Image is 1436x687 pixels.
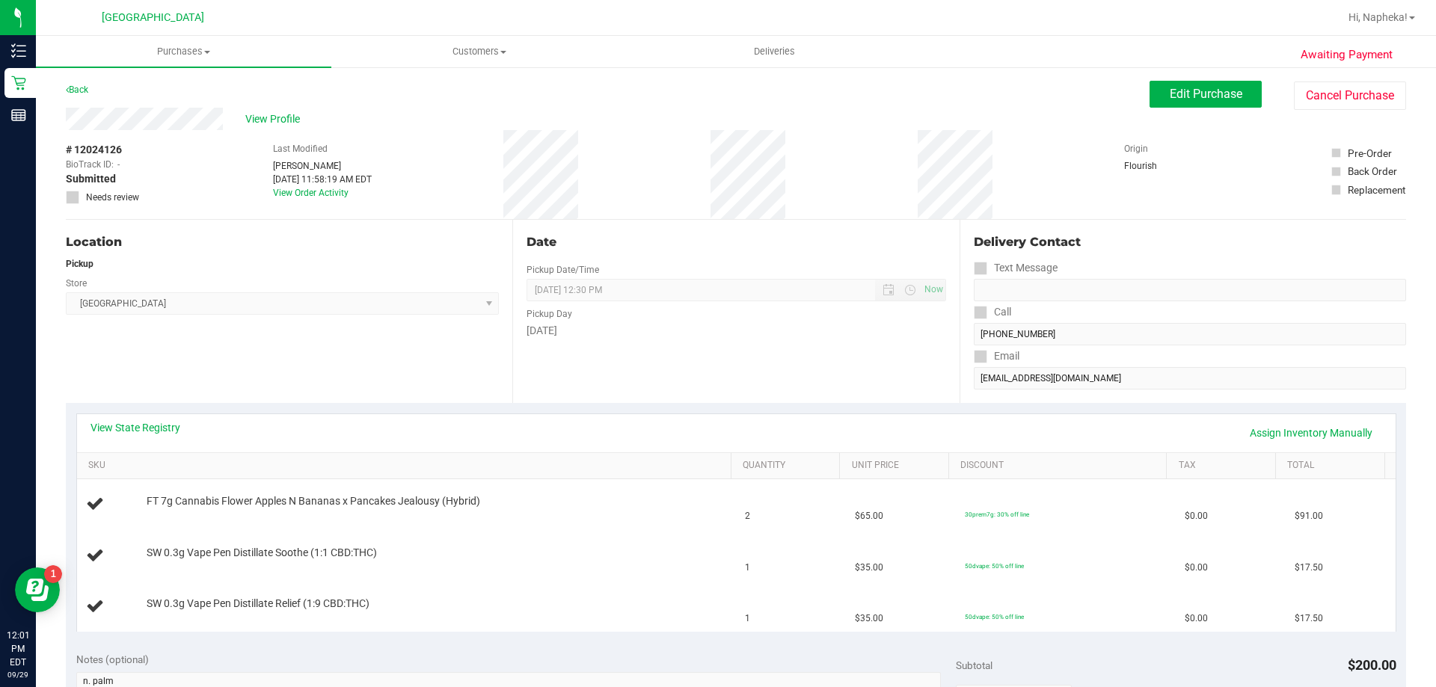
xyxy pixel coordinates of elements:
[974,233,1406,251] div: Delivery Contact
[852,460,943,472] a: Unit Price
[1348,164,1397,179] div: Back Order
[76,653,149,665] span: Notes (optional)
[66,142,122,158] span: # 12024126
[956,659,992,671] span: Subtotal
[66,233,499,251] div: Location
[36,36,331,67] a: Purchases
[66,171,116,187] span: Submitted
[1348,11,1408,23] span: Hi, Napheka!
[331,36,627,67] a: Customers
[147,597,369,611] span: SW 0.3g Vape Pen Distillate Relief (1:9 CBD:THC)
[11,108,26,123] inline-svg: Reports
[147,546,377,560] span: SW 0.3g Vape Pen Distillate Soothe (1:1 CBD:THC)
[1348,146,1392,161] div: Pre-Order
[1170,87,1242,101] span: Edit Purchase
[102,11,204,24] span: [GEOGRAPHIC_DATA]
[965,562,1024,570] span: 50dvape: 50% off line
[527,263,599,277] label: Pickup Date/Time
[332,45,626,58] span: Customers
[974,301,1011,323] label: Call
[1295,561,1323,575] span: $17.50
[965,511,1029,518] span: 30prem7g: 30% off line
[527,323,945,339] div: [DATE]
[1185,611,1208,626] span: $0.00
[527,233,945,251] div: Date
[44,565,62,583] iframe: Resource center unread badge
[734,45,815,58] span: Deliveries
[36,45,331,58] span: Purchases
[147,494,480,508] span: FT 7g Cannabis Flower Apples N Bananas x Pancakes Jealousy (Hybrid)
[66,259,93,269] strong: Pickup
[965,613,1024,620] span: 50dvape: 50% off line
[745,509,750,523] span: 2
[273,142,328,155] label: Last Modified
[11,43,26,58] inline-svg: Inventory
[1295,611,1323,626] span: $17.50
[88,460,725,472] a: SKU
[1287,460,1378,472] a: Total
[66,84,88,95] a: Back
[1294,81,1406,110] button: Cancel Purchase
[1185,509,1208,523] span: $0.00
[245,111,305,127] span: View Profile
[974,345,1019,367] label: Email
[1124,142,1148,155] label: Origin
[90,420,180,435] a: View State Registry
[855,561,883,575] span: $35.00
[1240,420,1382,446] a: Assign Inventory Manually
[7,629,29,669] p: 12:01 PM EDT
[974,257,1058,279] label: Text Message
[66,277,87,290] label: Store
[855,611,883,626] span: $35.00
[1179,460,1270,472] a: Tax
[273,173,372,186] div: [DATE] 11:58:19 AM EDT
[627,36,922,67] a: Deliveries
[855,509,883,523] span: $65.00
[273,159,372,173] div: [PERSON_NAME]
[1185,561,1208,575] span: $0.00
[11,76,26,90] inline-svg: Retail
[1295,509,1323,523] span: $91.00
[15,567,60,612] iframe: Resource center
[974,279,1406,301] input: Format: (999) 999-9999
[86,191,139,204] span: Needs review
[117,158,120,171] span: -
[273,188,349,198] a: View Order Activity
[1348,657,1396,673] span: $200.00
[66,158,114,171] span: BioTrack ID:
[974,323,1406,345] input: Format: (999) 999-9999
[1301,46,1393,64] span: Awaiting Payment
[7,669,29,680] p: 09/29
[527,307,572,321] label: Pickup Day
[1150,81,1262,108] button: Edit Purchase
[960,460,1161,472] a: Discount
[1348,182,1405,197] div: Replacement
[743,460,834,472] a: Quantity
[745,561,750,575] span: 1
[745,611,750,626] span: 1
[1124,159,1199,173] div: Flourish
